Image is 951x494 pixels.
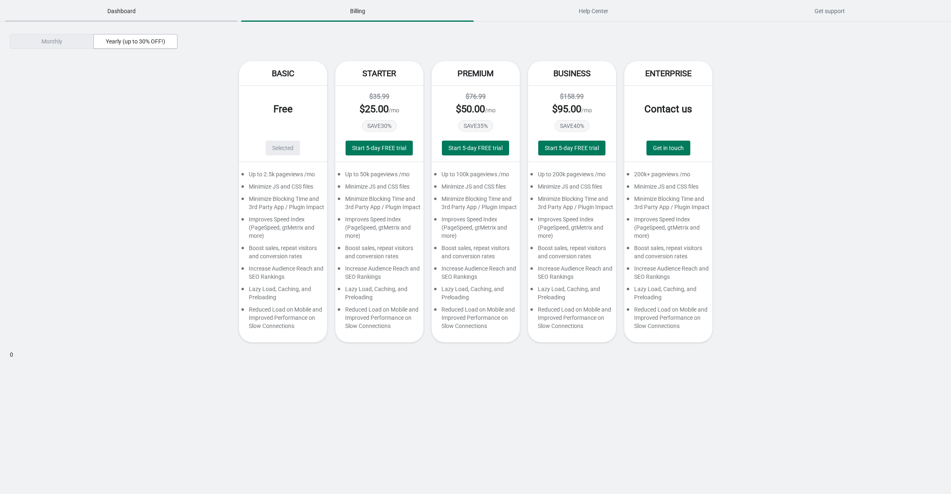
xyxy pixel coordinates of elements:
[359,103,389,115] span: $ 25.00
[432,244,520,264] div: Boost sales, repeat visitors and conversion rates
[440,102,512,116] div: /mo
[528,215,616,244] div: Improves Speed Index (PageSpeed, gtMetrix and more)
[239,61,327,86] div: Basic
[555,120,589,132] span: SAVE 40 %
[448,145,503,151] span: Start 5-day FREE trial
[335,170,423,182] div: Up to 50k pageviews /mo
[456,103,485,115] span: $ 50.00
[528,61,616,86] div: Business
[624,305,712,334] div: Reduced Load on Mobile and Improved Performance on Slow Connections
[241,4,474,18] span: Billing
[432,285,520,305] div: Lazy Load, Caching, and Preloading
[335,305,423,334] div: Reduced Load on Mobile and Improved Performance on Slow Connections
[624,195,712,215] div: Minimize Blocking Time and 3rd Party App / Plugin Impact
[440,92,512,102] div: $76.99
[239,182,327,195] div: Minimize JS and CSS files
[458,120,493,132] span: SAVE 35 %
[335,215,423,244] div: Improves Speed Index (PageSpeed, gtMetrix and more)
[528,170,616,182] div: Up to 200k pageviews /mo
[432,305,520,334] div: Reduced Load on Mobile and Improved Performance on Slow Connections
[624,61,712,86] div: Enterprise
[432,195,520,215] div: Minimize Blocking Time and 3rd Party App / Plugin Impact
[477,4,710,18] span: Help Center
[10,22,941,362] div: 0
[624,264,712,285] div: Increase Audience Reach and SEO Rankings
[239,195,327,215] div: Minimize Blocking Time and 3rd Party App / Plugin Impact
[239,285,327,305] div: Lazy Load, Caching, and Preloading
[239,264,327,285] div: Increase Audience Reach and SEO Rankings
[528,244,616,264] div: Boost sales, repeat visitors and conversion rates
[432,264,520,285] div: Increase Audience Reach and SEO Rankings
[624,244,712,264] div: Boost sales, repeat visitors and conversion rates
[432,170,520,182] div: Up to 100k pageviews /mo
[653,145,684,151] span: Get in touch
[344,92,415,102] div: $35.99
[335,264,423,285] div: Increase Audience Reach and SEO Rankings
[552,103,581,115] span: $ 95.00
[646,141,690,155] a: Get in touch
[106,38,165,45] span: Yearly (up to 30% OFF!)
[624,182,712,195] div: Minimize JS and CSS files
[335,195,423,215] div: Minimize Blocking Time and 3rd Party App / Plugin Impact
[352,145,406,151] span: Start 5-day FREE trial
[528,285,616,305] div: Lazy Load, Caching, and Preloading
[432,215,520,244] div: Improves Speed Index (PageSpeed, gtMetrix and more)
[93,34,177,49] button: Yearly (up to 30% OFF!)
[362,120,397,132] span: SAVE 30 %
[335,244,423,264] div: Boost sales, repeat visitors and conversion rates
[239,305,327,334] div: Reduced Load on Mobile and Improved Performance on Slow Connections
[239,215,327,244] div: Improves Speed Index (PageSpeed, gtMetrix and more)
[624,285,712,305] div: Lazy Load, Caching, and Preloading
[713,4,946,18] span: Get support
[624,215,712,244] div: Improves Speed Index (PageSpeed, gtMetrix and more)
[528,182,616,195] div: Minimize JS and CSS files
[239,170,327,182] div: Up to 2.5k pageviews /mo
[644,103,692,115] span: Contact us
[239,244,327,264] div: Boost sales, repeat visitors and conversion rates
[442,141,509,155] button: Start 5-day FREE trial
[624,170,712,182] div: 200k+ pageviews /mo
[536,102,608,116] div: /mo
[344,102,415,116] div: /mo
[536,92,608,102] div: $158.99
[335,285,423,305] div: Lazy Load, Caching, and Preloading
[528,305,616,334] div: Reduced Load on Mobile and Improved Performance on Slow Connections
[346,141,413,155] button: Start 5-day FREE trial
[432,61,520,86] div: Premium
[3,0,239,22] button: Dashboard
[432,182,520,195] div: Minimize JS and CSS files
[528,264,616,285] div: Increase Audience Reach and SEO Rankings
[538,141,605,155] button: Start 5-day FREE trial
[545,145,599,151] span: Start 5-day FREE trial
[528,195,616,215] div: Minimize Blocking Time and 3rd Party App / Plugin Impact
[273,103,293,115] span: Free
[335,182,423,195] div: Minimize JS and CSS files
[335,61,423,86] div: Starter
[5,4,238,18] span: Dashboard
